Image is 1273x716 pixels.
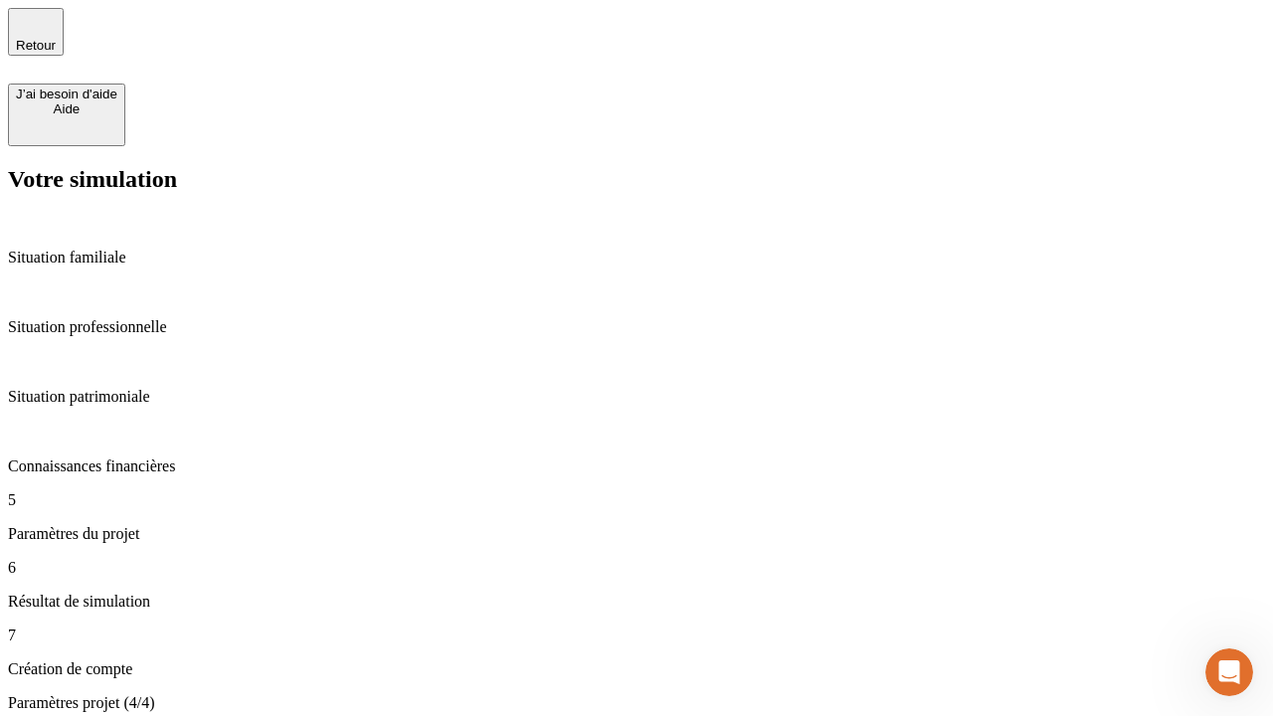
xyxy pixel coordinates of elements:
p: Paramètres projet (4/4) [8,694,1265,712]
button: Retour [8,8,64,56]
p: 7 [8,626,1265,644]
p: Situation professionnelle [8,318,1265,336]
p: 6 [8,559,1265,577]
p: Résultat de simulation [8,593,1265,611]
p: Création de compte [8,660,1265,678]
p: Situation patrimoniale [8,388,1265,406]
p: Connaissances financières [8,457,1265,475]
p: Paramètres du projet [8,525,1265,543]
button: J’ai besoin d'aideAide [8,84,125,146]
div: J’ai besoin d'aide [16,87,117,101]
span: Retour [16,38,56,53]
iframe: Intercom live chat [1205,648,1253,696]
p: 5 [8,491,1265,509]
p: Situation familiale [8,249,1265,267]
h2: Votre simulation [8,166,1265,193]
div: Aide [16,101,117,116]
